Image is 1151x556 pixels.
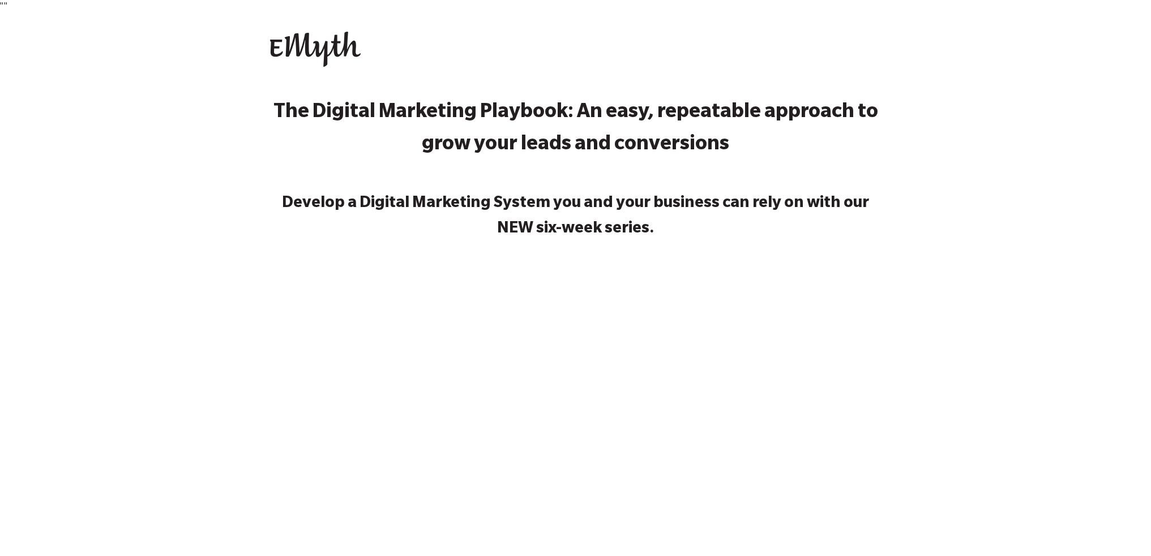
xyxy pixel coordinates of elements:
img: EMyth [270,32,361,67]
iframe: Chat Widget [1094,502,1151,556]
strong: Develop a Digital Marketing System you and your business can rely on with our NEW six-week series. [282,196,869,238]
strong: The Digital Marketing Playbook: An easy, repeatable approach to grow your leads and conversions [273,103,878,157]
